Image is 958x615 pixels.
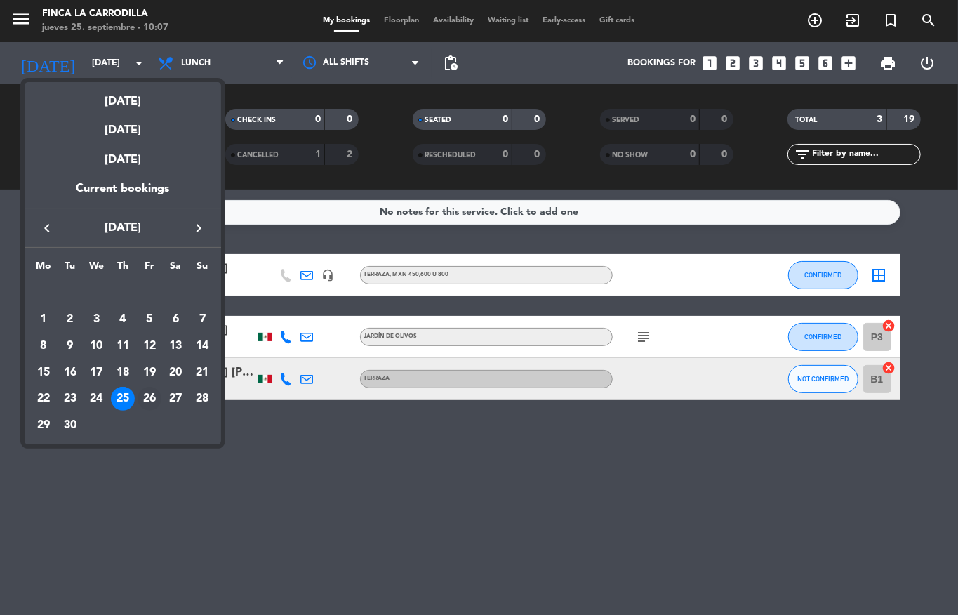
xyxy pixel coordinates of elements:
td: September 12, 2025 [136,333,163,359]
div: 27 [164,387,187,411]
th: Thursday [109,258,136,280]
button: keyboard_arrow_left [34,219,60,237]
div: 28 [190,387,214,411]
td: September 8, 2025 [30,333,57,359]
div: 25 [111,387,135,411]
div: 13 [164,334,187,358]
div: 2 [58,307,82,331]
div: Current bookings [25,180,221,209]
div: 12 [138,334,161,358]
td: September 16, 2025 [57,359,84,386]
td: September 6, 2025 [163,306,189,333]
td: September 30, 2025 [57,412,84,439]
td: September 27, 2025 [163,385,189,412]
div: 11 [111,334,135,358]
td: September 23, 2025 [57,385,84,412]
div: 18 [111,361,135,385]
td: September 28, 2025 [189,385,215,412]
td: September 14, 2025 [189,333,215,359]
td: September 18, 2025 [109,359,136,386]
div: 22 [32,387,55,411]
span: [DATE] [60,219,186,237]
td: September 17, 2025 [83,359,109,386]
div: 17 [84,361,108,385]
div: 24 [84,387,108,411]
div: 20 [164,361,187,385]
td: September 29, 2025 [30,412,57,439]
td: September 22, 2025 [30,385,57,412]
td: SEP [30,280,215,307]
div: 30 [58,414,82,437]
td: September 3, 2025 [83,306,109,333]
div: 5 [138,307,161,331]
div: 21 [190,361,214,385]
td: September 25, 2025 [109,385,136,412]
div: 19 [138,361,161,385]
button: keyboard_arrow_right [186,219,211,237]
div: 26 [138,387,161,411]
td: September 7, 2025 [189,306,215,333]
div: 23 [58,387,82,411]
td: September 24, 2025 [83,385,109,412]
td: September 1, 2025 [30,306,57,333]
td: September 15, 2025 [30,359,57,386]
td: September 4, 2025 [109,306,136,333]
div: [DATE] [25,111,221,140]
td: September 11, 2025 [109,333,136,359]
div: 3 [84,307,108,331]
td: September 26, 2025 [136,385,163,412]
div: [DATE] [25,140,221,180]
div: [DATE] [25,82,221,111]
i: keyboard_arrow_right [190,220,207,237]
td: September 21, 2025 [189,359,215,386]
th: Monday [30,258,57,280]
div: 15 [32,361,55,385]
th: Tuesday [57,258,84,280]
i: keyboard_arrow_left [39,220,55,237]
td: September 10, 2025 [83,333,109,359]
div: 14 [190,334,214,358]
th: Wednesday [83,258,109,280]
div: 7 [190,307,214,331]
td: September 13, 2025 [163,333,189,359]
div: 6 [164,307,187,331]
th: Saturday [163,258,189,280]
td: September 9, 2025 [57,333,84,359]
td: September 5, 2025 [136,306,163,333]
td: September 20, 2025 [163,359,189,386]
div: 9 [58,334,82,358]
td: September 2, 2025 [57,306,84,333]
div: 29 [32,414,55,437]
div: 16 [58,361,82,385]
td: September 19, 2025 [136,359,163,386]
div: 1 [32,307,55,331]
th: Friday [136,258,163,280]
div: 4 [111,307,135,331]
th: Sunday [189,258,215,280]
div: 8 [32,334,55,358]
div: 10 [84,334,108,358]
